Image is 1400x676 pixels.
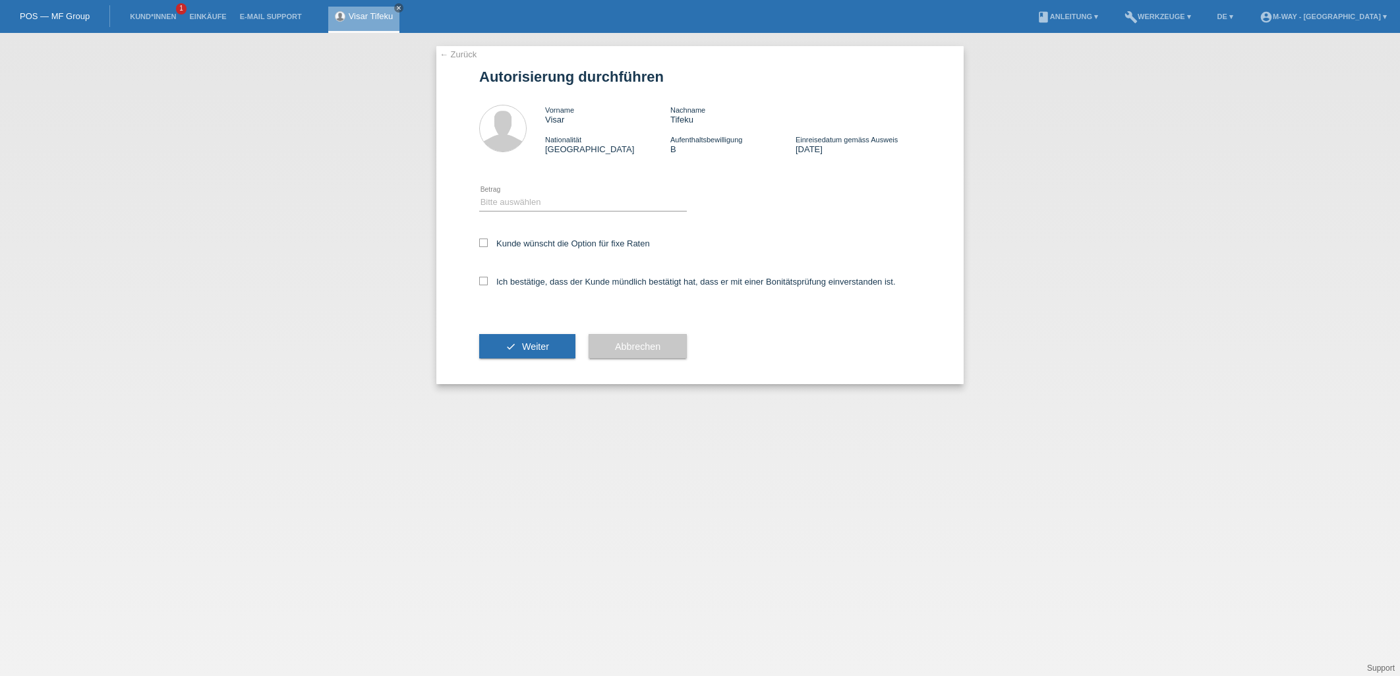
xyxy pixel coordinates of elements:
i: close [395,5,402,11]
a: Kund*innen [123,13,183,20]
a: ← Zurück [440,49,477,59]
div: Visar [545,105,670,125]
span: Aufenthaltsbewilligung [670,136,742,144]
i: account_circle [1260,11,1273,24]
div: [DATE] [796,134,921,154]
span: Einreisedatum gemäss Ausweis [796,136,898,144]
div: Tifeku [670,105,796,125]
div: B [670,134,796,154]
a: buildWerkzeuge ▾ [1118,13,1198,20]
span: Vorname [545,106,574,114]
i: check [506,341,516,352]
span: Abbrechen [615,341,660,352]
button: Abbrechen [589,334,687,359]
span: Nationalität [545,136,581,144]
h1: Autorisierung durchführen [479,69,921,85]
a: close [394,3,403,13]
label: Ich bestätige, dass der Kunde mündlich bestätigt hat, dass er mit einer Bonitätsprüfung einversta... [479,277,896,287]
i: book [1037,11,1050,24]
a: account_circlem-way - [GEOGRAPHIC_DATA] ▾ [1253,13,1393,20]
a: E-Mail Support [233,13,308,20]
a: bookAnleitung ▾ [1030,13,1105,20]
a: DE ▾ [1211,13,1240,20]
a: Visar Tifeku [349,11,394,21]
label: Kunde wünscht die Option für fixe Raten [479,239,650,248]
span: Nachname [670,106,705,114]
a: POS — MF Group [20,11,90,21]
a: Einkäufe [183,13,233,20]
a: Support [1367,663,1395,673]
div: [GEOGRAPHIC_DATA] [545,134,670,154]
span: Weiter [522,341,549,352]
span: 1 [176,3,187,14]
button: check Weiter [479,334,575,359]
i: build [1124,11,1138,24]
